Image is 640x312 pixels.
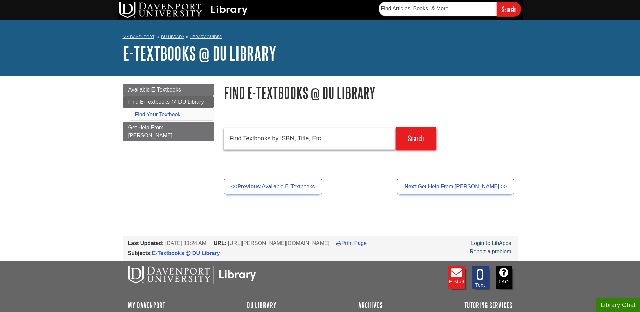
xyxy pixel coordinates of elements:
[336,240,367,246] a: Print Page
[128,266,256,283] img: DU Libraries
[128,301,165,309] a: My Davenport
[224,128,396,150] input: Find Textbooks by ISBN, Title, Etc...
[128,99,204,105] span: Find E-Textbooks @ DU Library
[123,84,214,141] div: Guide Page Menu
[161,34,184,39] a: DU Library
[128,250,152,256] span: Subjects:
[123,96,214,108] a: Find E-Textbooks @ DU Library
[397,179,514,194] a: Next:Get Help From [PERSON_NAME] >>
[119,2,248,18] img: DU Library
[336,240,341,246] i: Print Page
[224,84,518,101] h1: Find E-Textbooks @ DU Library
[448,266,465,289] a: E-mail
[496,266,512,289] a: FAQ
[379,2,497,16] input: Find Articles, Books, & More...
[247,301,277,309] a: DU Library
[123,32,518,43] nav: breadcrumb
[224,179,322,194] a: <<Previous:Available E-Textbooks
[379,2,521,16] form: Searches DU Library's articles, books, and more
[396,127,436,150] input: Search
[190,34,222,39] a: Library Guides
[123,122,214,141] a: Get Help From [PERSON_NAME]
[152,250,220,256] a: E-Textbooks @ DU Library
[128,87,181,93] span: Available E-Textbooks
[128,125,173,138] span: Get Help From [PERSON_NAME]
[123,84,214,96] a: Available E-Textbooks
[497,2,521,16] input: Search
[472,266,489,289] a: Text
[135,112,181,118] a: Find Your Textbook
[123,43,276,64] a: E-Textbooks @ DU Library
[358,301,383,309] a: Archives
[404,184,418,189] strong: Next:
[228,240,330,246] span: [URL][PERSON_NAME][DOMAIN_NAME]
[128,240,164,246] span: Last Updated:
[214,240,226,246] span: URL:
[165,240,206,246] span: [DATE] 11:24 AM
[123,34,154,40] a: My Davenport
[596,298,640,312] button: Library Chat
[237,184,262,189] strong: Previous:
[470,249,511,254] a: Report a problem
[464,301,512,309] a: Tutoring Services
[471,240,511,246] a: Login to LibApps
